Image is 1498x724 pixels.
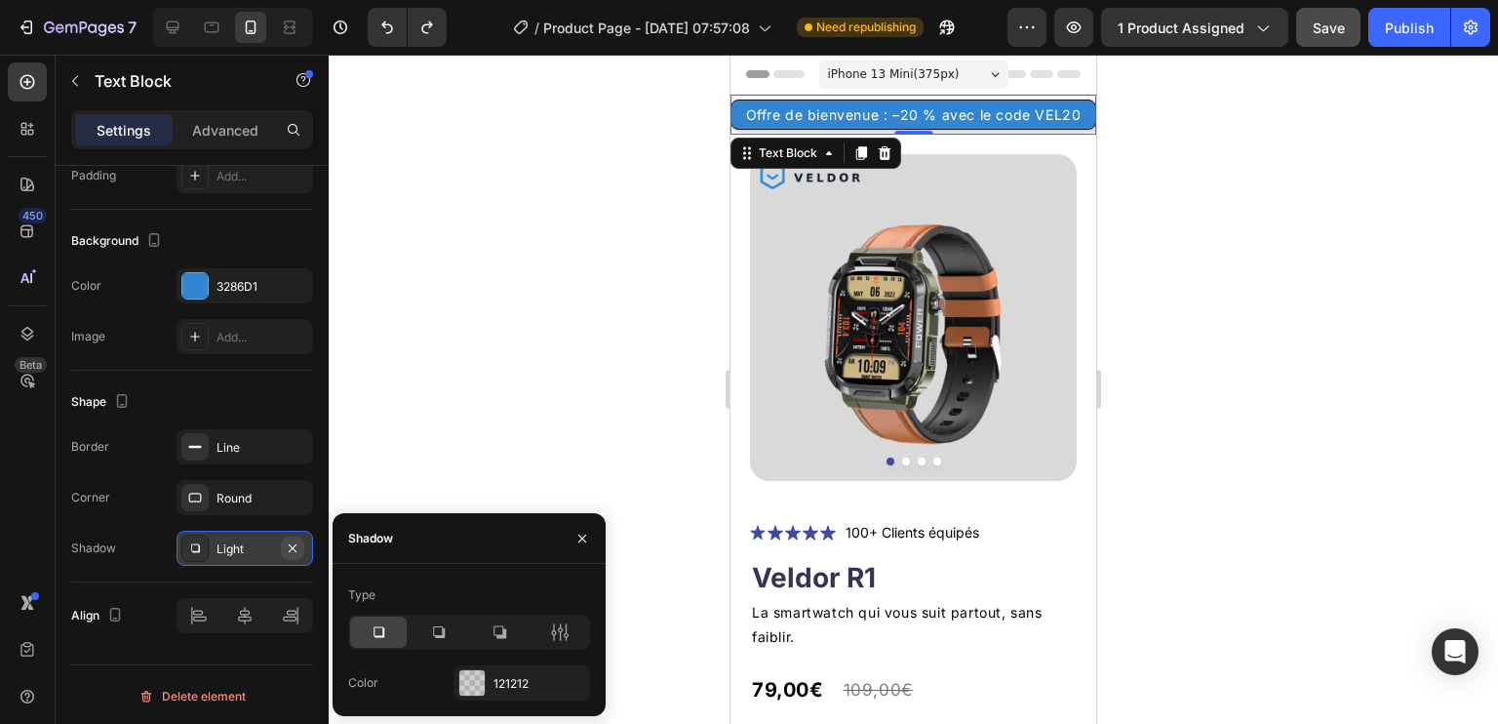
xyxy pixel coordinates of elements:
[217,490,308,507] div: Round
[71,438,109,456] div: Border
[71,277,101,295] div: Color
[138,685,246,708] div: Delete element
[1368,8,1450,47] button: Publish
[368,8,447,47] div: Undo/Redo
[8,8,145,47] button: 7
[493,675,585,693] div: 121212
[1101,8,1288,47] button: 1 product assigned
[217,329,308,346] div: Add...
[816,19,916,36] span: Need republishing
[97,120,151,141] p: Settings
[1118,18,1244,38] span: 1 product assigned
[71,489,110,506] div: Corner
[1432,628,1478,675] div: Open Intercom Messenger
[95,69,260,93] p: Text Block
[730,55,1096,724] iframe: Design area
[71,167,116,184] div: Padding
[71,328,105,345] div: Image
[348,586,375,604] div: Type
[71,681,313,712] button: Delete element
[1296,8,1360,47] button: Save
[543,18,750,38] span: Product Page - [DATE] 07:57:08
[71,389,134,416] div: Shape
[217,541,273,558] div: Light
[534,18,539,38] span: /
[348,674,378,692] div: Color
[348,530,393,547] div: Shadow
[15,357,47,373] div: Beta
[71,540,116,557] div: Shadow
[1385,18,1434,38] div: Publish
[217,278,308,296] div: 3286D1
[1313,20,1345,36] span: Save
[128,16,137,39] p: 7
[192,120,258,141] p: Advanced
[217,168,308,185] div: Add...
[217,439,308,457] div: Line
[71,603,127,629] div: Align
[19,208,47,223] div: 450
[71,228,166,255] div: Background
